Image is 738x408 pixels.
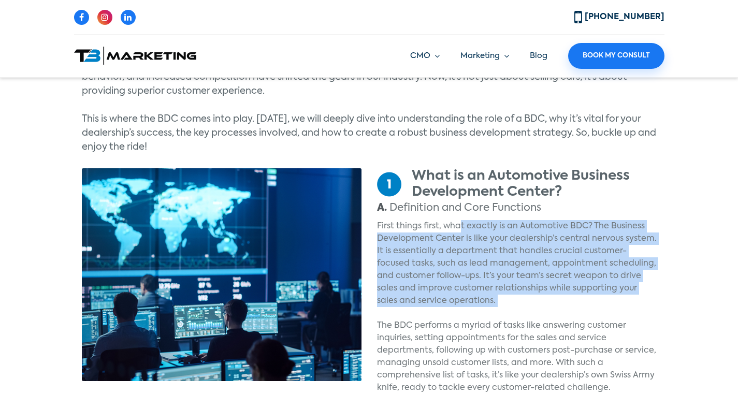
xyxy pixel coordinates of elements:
[530,52,547,60] a: Blog
[389,203,541,213] strong: Definition and Core Functions
[460,50,509,62] a: Marketing
[377,220,657,307] p: First things first, what exactly is an Automotive BDC? The Business Development Center is like yo...
[410,50,440,62] a: CMO
[74,47,196,65] img: T3 Marketing
[82,112,657,154] p: This is where the BDC comes into play. [DATE], we will deeply dive into understanding the role of...
[574,13,664,21] a: [PHONE_NUMBER]
[412,168,657,200] h2: What is an Automotive Business Development Center?
[377,319,657,394] p: The BDC performs a myriad of tasks like answering customer inquiries, setting appointments for th...
[568,43,664,69] a: Book My Consult
[377,203,387,213] strong: A.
